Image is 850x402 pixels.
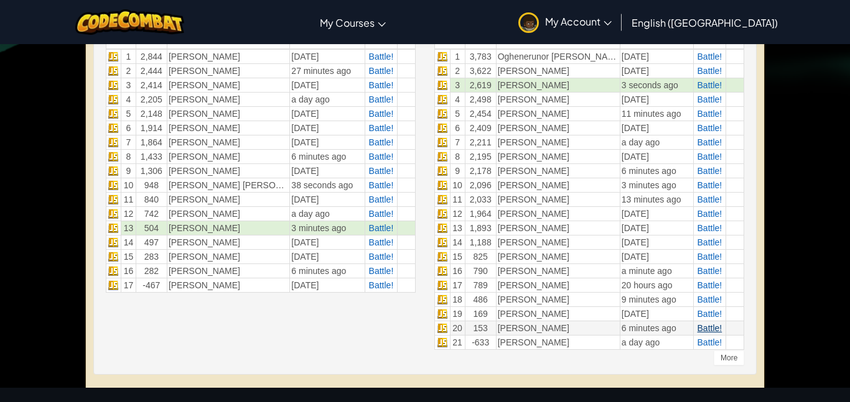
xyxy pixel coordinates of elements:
[121,121,136,135] td: 6
[290,206,365,221] td: a day ago
[496,178,620,192] td: [PERSON_NAME]
[620,335,693,349] td: a day ago
[106,121,121,135] td: Javascript
[369,180,394,190] a: Battle!
[106,278,121,292] td: Javascript
[369,209,394,219] span: Battle!
[465,49,496,64] td: 3,783
[136,92,167,106] td: 2,205
[698,80,722,90] span: Battle!
[136,106,167,121] td: 2,148
[450,149,465,163] td: 8
[369,66,394,76] span: Battle!
[121,178,136,192] td: 10
[434,235,450,249] td: Javascript
[450,163,465,178] td: 9
[290,278,365,292] td: [DATE]
[632,16,778,29] span: English ([GEOGRAPHIC_DATA])
[450,221,465,235] td: 13
[698,295,722,304] a: Battle!
[450,206,465,221] td: 12
[167,178,289,192] td: [PERSON_NAME] [PERSON_NAME]
[434,135,450,149] td: Javascript
[450,278,465,292] td: 17
[698,180,722,190] span: Battle!
[167,121,289,135] td: [PERSON_NAME]
[167,206,289,221] td: [PERSON_NAME]
[167,149,289,163] td: [PERSON_NAME]
[290,78,365,92] td: [DATE]
[136,135,167,149] td: 1,864
[106,78,121,92] td: Javascript
[369,94,394,104] a: Battle!
[290,263,365,278] td: 6 minutes ago
[698,237,722,247] span: Battle!
[434,49,450,64] td: Javascript
[136,163,167,178] td: 1,306
[121,63,136,78] td: 2
[620,178,693,192] td: 3 minutes ago
[121,106,136,121] td: 5
[121,163,136,178] td: 9
[698,280,722,290] span: Battle!
[434,63,450,78] td: Javascript
[434,321,450,335] td: Javascript
[290,178,365,192] td: 38 seconds ago
[136,78,167,92] td: 2,414
[121,206,136,221] td: 12
[121,78,136,92] td: 3
[698,137,722,147] a: Battle!
[496,106,620,121] td: [PERSON_NAME]
[106,192,121,206] td: Javascript
[698,166,722,176] a: Battle!
[450,321,465,335] td: 20
[698,309,722,319] a: Battle!
[620,278,693,292] td: 20 hours ago
[496,335,620,349] td: [PERSON_NAME]
[106,206,121,221] td: Javascript
[121,249,136,263] td: 15
[369,252,394,262] a: Battle!
[75,9,184,35] img: CodeCombat logo
[121,192,136,206] td: 11
[620,163,693,178] td: 6 minutes ago
[121,149,136,163] td: 8
[698,209,722,219] a: Battle!
[465,278,496,292] td: 789
[136,235,167,249] td: 497
[450,121,465,135] td: 6
[106,221,121,235] td: Javascript
[434,306,450,321] td: Javascript
[136,49,167,64] td: 2,844
[698,323,722,333] span: Battle!
[620,249,693,263] td: [DATE]
[620,92,693,106] td: [DATE]
[106,149,121,163] td: Javascript
[369,223,394,233] a: Battle!
[450,235,465,249] td: 14
[369,123,394,133] a: Battle!
[434,121,450,135] td: Javascript
[465,149,496,163] td: 2,195
[450,92,465,106] td: 4
[369,166,394,176] a: Battle!
[369,280,394,290] span: Battle!
[167,106,289,121] td: [PERSON_NAME]
[290,149,365,163] td: 6 minutes ago
[465,321,496,335] td: 153
[698,123,722,133] a: Battle!
[106,106,121,121] td: Javascript
[450,192,465,206] td: 11
[465,178,496,192] td: 2,096
[320,16,375,29] span: My Courses
[167,263,289,278] td: [PERSON_NAME]
[167,249,289,263] td: [PERSON_NAME]
[496,306,620,321] td: [PERSON_NAME]
[698,152,722,162] span: Battle!
[136,121,167,135] td: 1,914
[106,63,121,78] td: Javascript
[167,221,289,235] td: [PERSON_NAME]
